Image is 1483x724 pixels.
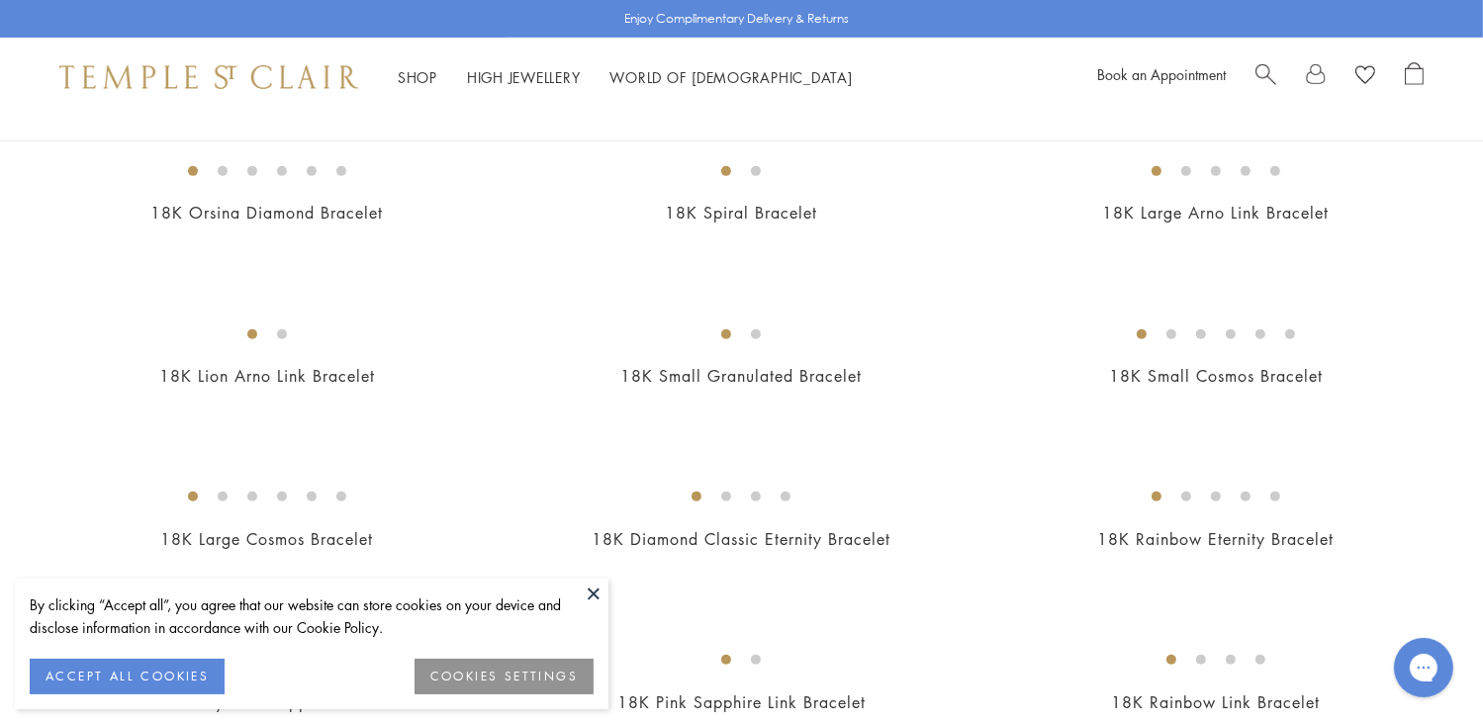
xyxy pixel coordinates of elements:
[160,528,373,550] a: 18K Large Cosmos Bracelet
[665,202,817,224] a: 18K Spiral Bracelet
[1103,202,1330,224] a: 18K Large Arno Link Bracelet
[1112,691,1321,713] a: 18K Rainbow Link Bracelet
[467,67,581,87] a: High JewelleryHigh Jewellery
[1355,62,1375,92] a: View Wishlist
[617,691,866,713] a: 18K Pink Sapphire Link Bracelet
[592,528,890,550] a: 18K Diamond Classic Eternity Bracelet
[1109,365,1323,387] a: 18K Small Cosmos Bracelet
[620,365,862,387] a: 18K Small Granulated Bracelet
[1384,631,1463,704] iframe: Gorgias live chat messenger
[150,202,383,224] a: 18K Orsina Diamond Bracelet
[624,9,849,29] p: Enjoy Complimentary Delivery & Returns
[415,659,594,694] button: COOKIES SETTINGS
[30,659,225,694] button: ACCEPT ALL COOKIES
[30,593,594,639] div: By clicking “Accept all”, you agree that our website can store cookies on your device and disclos...
[610,67,853,87] a: World of [DEMOGRAPHIC_DATA]World of [DEMOGRAPHIC_DATA]
[1097,64,1226,84] a: Book an Appointment
[59,65,358,89] img: Temple St. Clair
[398,67,437,87] a: ShopShop
[1405,62,1424,92] a: Open Shopping Bag
[159,365,375,387] a: 18K Lion Arno Link Bracelet
[398,65,853,90] nav: Main navigation
[1098,528,1335,550] a: 18K Rainbow Eternity Bracelet
[1255,62,1276,92] a: Search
